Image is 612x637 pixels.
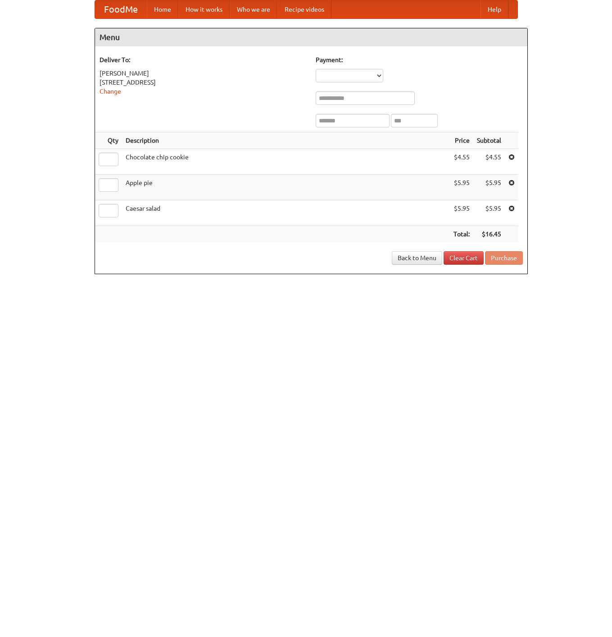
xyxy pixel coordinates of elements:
[100,88,121,95] a: Change
[485,251,523,265] button: Purchase
[277,0,331,18] a: Recipe videos
[473,132,505,149] th: Subtotal
[122,149,450,175] td: Chocolate chip cookie
[450,149,473,175] td: $4.55
[147,0,178,18] a: Home
[122,200,450,226] td: Caesar salad
[473,175,505,200] td: $5.95
[95,28,527,46] h4: Menu
[450,175,473,200] td: $5.95
[481,0,508,18] a: Help
[100,55,307,64] h5: Deliver To:
[450,132,473,149] th: Price
[178,0,230,18] a: How it works
[316,55,523,64] h5: Payment:
[95,0,147,18] a: FoodMe
[100,69,307,78] div: [PERSON_NAME]
[473,226,505,243] th: $16.45
[473,149,505,175] td: $4.55
[473,200,505,226] td: $5.95
[100,78,307,87] div: [STREET_ADDRESS]
[230,0,277,18] a: Who we are
[450,226,473,243] th: Total:
[122,175,450,200] td: Apple pie
[444,251,484,265] a: Clear Cart
[392,251,442,265] a: Back to Menu
[450,200,473,226] td: $5.95
[122,132,450,149] th: Description
[95,132,122,149] th: Qty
